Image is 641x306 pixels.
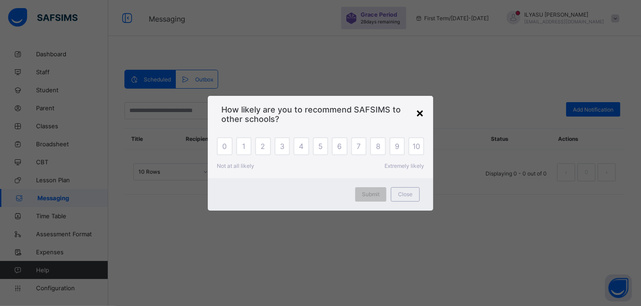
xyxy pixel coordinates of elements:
div: × [416,105,424,120]
span: Close [398,191,412,198]
span: 10 [412,142,420,151]
span: 1 [242,142,245,151]
span: 8 [376,142,380,151]
span: 2 [261,142,265,151]
span: Not at all likely [217,162,254,169]
div: 0 [217,137,233,155]
span: 5 [318,142,323,151]
span: Extremely likely [385,162,424,169]
span: 7 [357,142,361,151]
span: 6 [338,142,342,151]
span: 3 [280,142,284,151]
span: 9 [395,142,399,151]
span: How likely are you to recommend SAFSIMS to other schools? [221,105,420,124]
span: Submit [362,191,380,198]
span: 4 [299,142,303,151]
